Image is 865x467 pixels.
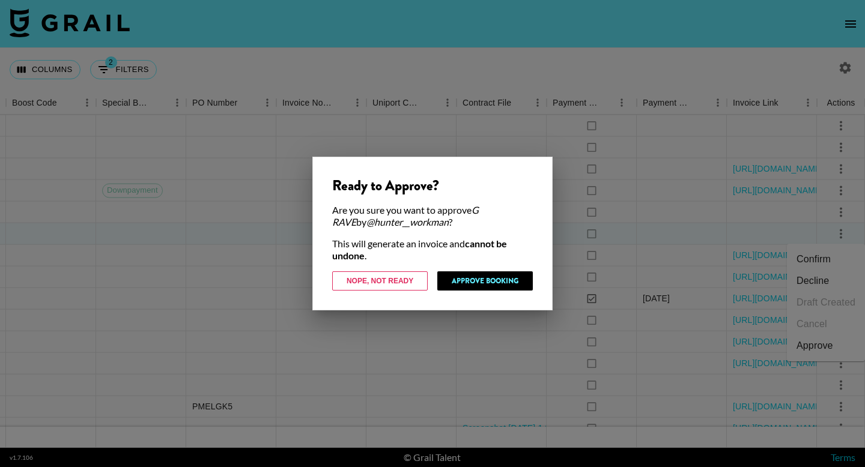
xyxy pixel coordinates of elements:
em: G RAVE [332,204,479,227]
div: This will generate an invoice and . [332,238,533,262]
div: Ready to Approve? [332,176,533,194]
strong: cannot be undone [332,238,507,261]
em: @ hunter__workman [366,216,449,227]
button: Approve Booking [437,271,533,291]
div: Are you sure you want to approve by ? [332,204,533,228]
button: Nope, Not Ready [332,271,428,291]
